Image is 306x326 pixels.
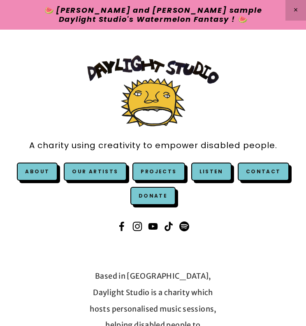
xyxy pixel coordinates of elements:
a: Our Artists [64,163,126,181]
a: About [25,168,49,175]
img: Daylight Studio [87,55,219,126]
a: A charity using creativity to empower disabled people. [29,136,277,155]
a: Contact [238,163,289,181]
a: Projects [132,163,185,181]
a: Donate [130,187,176,205]
a: Listen [199,168,223,175]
